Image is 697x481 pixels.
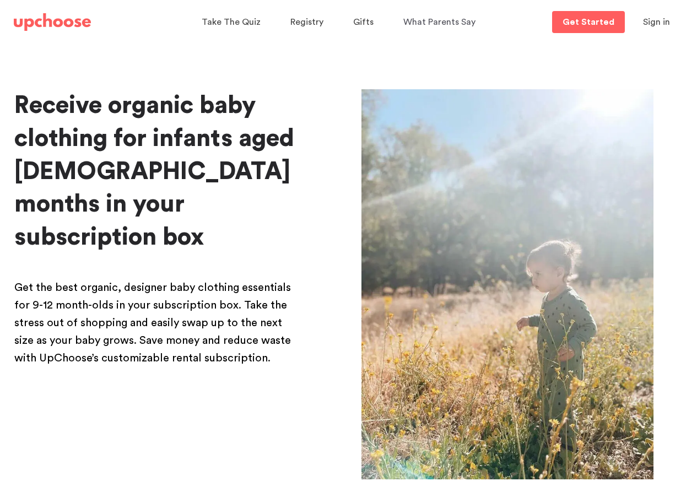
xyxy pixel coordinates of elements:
a: Registry [290,12,327,33]
button: Sign in [629,11,684,33]
span: What Parents Say [403,18,476,26]
a: What Parents Say [403,12,479,33]
span: Gifts [353,18,374,26]
span: Sign in [643,18,670,26]
p: Get Started [563,18,614,26]
span: Get the best organic, designer baby clothing essentials for 9-12 month-olds in your subscription ... [14,282,291,364]
a: Take The Quiz [202,12,264,33]
img: UpChoose [14,13,91,31]
span: Take The Quiz [202,18,261,26]
a: UpChoose [14,11,91,34]
span: Registry [290,18,323,26]
a: Gifts [353,12,377,33]
a: Get Started [552,11,625,33]
h1: Receive organic baby clothing for infants aged [DEMOGRAPHIC_DATA] months in your subscription box [14,89,299,254]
